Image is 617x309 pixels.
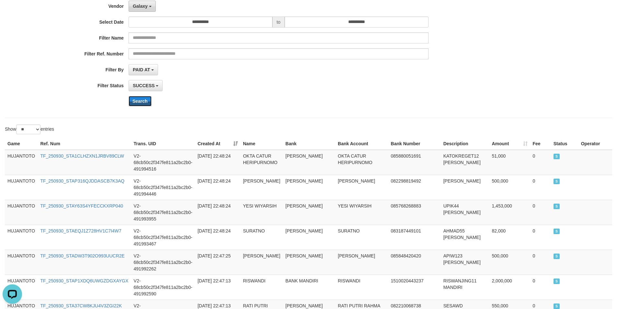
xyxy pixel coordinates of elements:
[388,225,441,250] td: 083187449101
[240,275,283,300] td: RISWANDI
[441,225,489,250] td: AHMAD55 [PERSON_NAME]
[388,138,441,150] th: Bank Number
[335,275,388,300] td: RISWANDI
[133,67,150,72] span: PAID AT
[578,138,612,150] th: Operator
[335,138,388,150] th: Bank Account
[283,200,335,225] td: [PERSON_NAME]
[40,228,121,233] a: TF_250930_STAEQJ1Z728HV1C7I4W7
[40,253,124,258] a: TF_250930_STADW3T902O993UUCR2E
[131,250,195,275] td: V2-68cb50c2f347fe811a2bc2b0-491992262
[240,200,283,225] td: YESI WIYARSIH
[195,200,240,225] td: [DATE] 22:48:24
[133,83,155,88] span: SUCCESS
[388,150,441,175] td: 085880051691
[131,225,195,250] td: V2-68cb50c2f347fe811a2bc2b0-491993467
[131,138,195,150] th: Trans. UID
[489,275,530,300] td: 2,000,000
[195,250,240,275] td: [DATE] 22:47:25
[530,275,551,300] td: 0
[5,200,38,225] td: HUJANTOTO
[133,4,148,9] span: Galaxy
[5,225,38,250] td: HUJANTOTO
[441,175,489,200] td: [PERSON_NAME]
[554,303,560,309] span: SUCCESS
[441,275,489,300] td: RISWANJING11 MANDIRI
[489,150,530,175] td: 51,000
[40,178,124,184] a: TF_250930_STAP316QJDDASCB7K3AQ
[283,138,335,150] th: Bank
[530,250,551,275] td: 0
[272,17,285,28] span: to
[388,250,441,275] td: 085848420420
[129,96,152,106] button: Search
[5,138,38,150] th: Game
[335,150,388,175] td: OKTA CATUR HERIPURNOMO
[131,275,195,300] td: V2-68cb50c2f347fe811a2bc2b0-491992590
[195,225,240,250] td: [DATE] 22:48:24
[554,204,560,209] span: SUCCESS
[554,154,560,159] span: SUCCESS
[5,250,38,275] td: HUJANTOTO
[441,200,489,225] td: UPIK44 [PERSON_NAME]
[283,150,335,175] td: [PERSON_NAME]
[5,125,54,134] label: Show entries
[131,150,195,175] td: V2-68cb50c2f347fe811a2bc2b0-491994516
[489,200,530,225] td: 1,453,000
[441,250,489,275] td: APIW123 [PERSON_NAME]
[335,250,388,275] td: [PERSON_NAME]
[335,200,388,225] td: YESI WIYARSIH
[441,150,489,175] td: KATOKREGET12 [PERSON_NAME]
[388,200,441,225] td: 085768268883
[283,175,335,200] td: [PERSON_NAME]
[489,138,530,150] th: Amount: activate to sort column ascending
[530,175,551,200] td: 0
[551,138,578,150] th: Status
[388,175,441,200] td: 082298819492
[530,200,551,225] td: 0
[131,200,195,225] td: V2-68cb50c2f347fe811a2bc2b0-491993955
[240,150,283,175] td: OKTA CATUR HERIPURNOMO
[3,3,22,22] button: Open LiveChat chat widget
[16,125,40,134] select: Showentries
[240,175,283,200] td: [PERSON_NAME]
[195,150,240,175] td: [DATE] 22:48:24
[131,175,195,200] td: V2-68cb50c2f347fe811a2bc2b0-491994446
[240,138,283,150] th: Name
[530,150,551,175] td: 0
[335,175,388,200] td: [PERSON_NAME]
[240,225,283,250] td: SURATNO
[441,138,489,150] th: Description
[489,250,530,275] td: 500,000
[129,80,163,91] button: SUCCESS
[388,275,441,300] td: 1510020443237
[40,278,128,283] a: TF_250930_STAP1XDQ6UWGZDGXAYGX
[129,64,158,75] button: PAID AT
[40,303,122,308] a: TF_250930_STA37CW8KJU4V3ZGI22K
[38,138,131,150] th: Ref. Num
[554,179,560,184] span: SUCCESS
[489,225,530,250] td: 82,000
[5,175,38,200] td: HUJANTOTO
[240,250,283,275] td: [PERSON_NAME]
[554,279,560,284] span: SUCCESS
[40,153,124,159] a: TF_250930_STA1CLHZXN1JRBV89CLW
[283,250,335,275] td: [PERSON_NAME]
[554,254,560,259] span: SUCCESS
[195,175,240,200] td: [DATE] 22:48:24
[40,203,123,208] a: TF_250930_STAY63S4YFECCKXRP040
[283,275,335,300] td: BANK MANDIRI
[335,225,388,250] td: SURATNO
[530,225,551,250] td: 0
[195,138,240,150] th: Created At: activate to sort column ascending
[5,275,38,300] td: HUJANTOTO
[283,225,335,250] td: [PERSON_NAME]
[530,138,551,150] th: Fee
[489,175,530,200] td: 500,000
[129,1,156,12] button: Galaxy
[554,229,560,234] span: SUCCESS
[5,150,38,175] td: HUJANTOTO
[195,275,240,300] td: [DATE] 22:47:13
